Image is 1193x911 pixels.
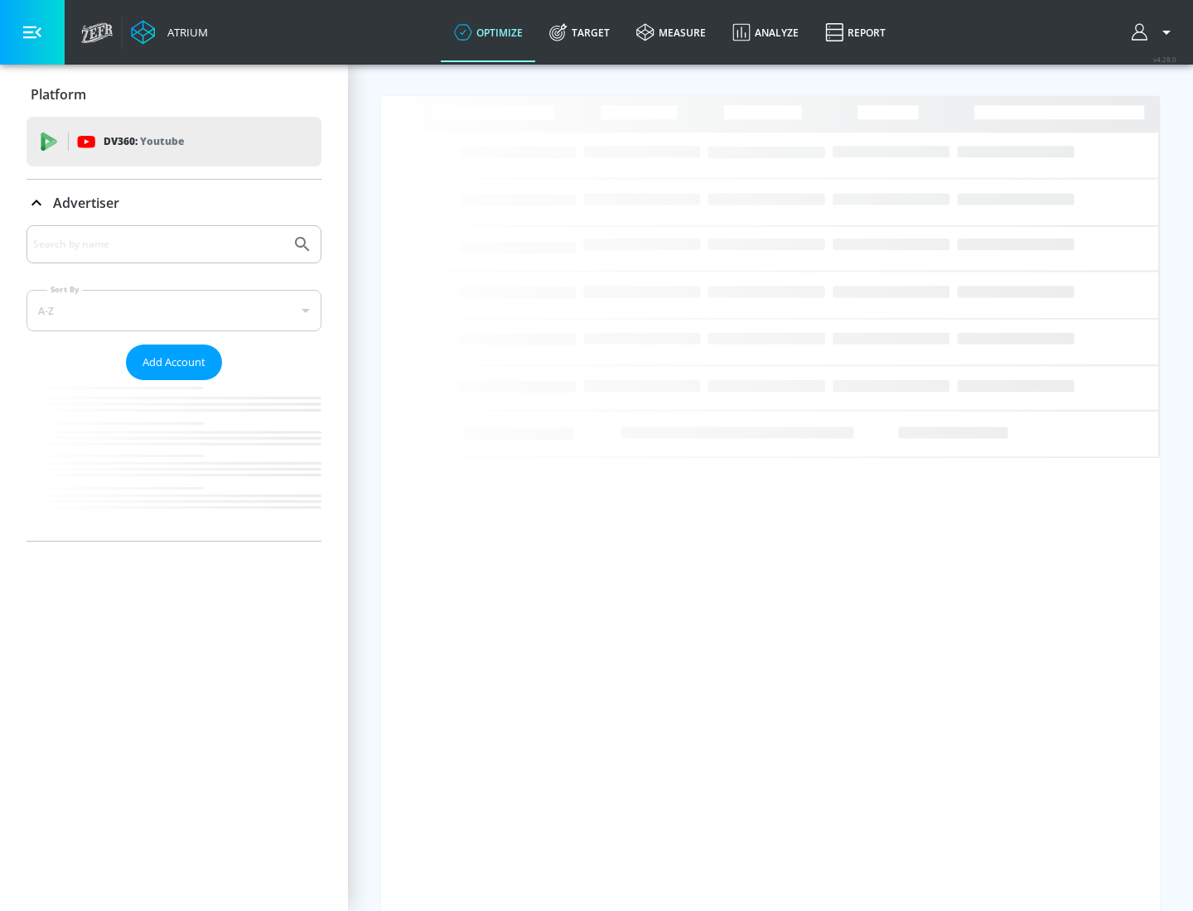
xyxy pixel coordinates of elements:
div: DV360: Youtube [27,117,321,166]
span: v 4.28.0 [1153,55,1176,64]
input: Search by name [33,234,284,255]
div: Atrium [161,25,208,40]
div: Advertiser [27,225,321,541]
div: Advertiser [27,180,321,226]
label: Sort By [47,284,83,295]
div: A-Z [27,290,321,331]
nav: list of Advertiser [27,380,321,541]
button: Add Account [126,345,222,380]
span: Add Account [142,353,205,372]
a: optimize [441,2,536,62]
p: DV360: [104,133,184,151]
p: Youtube [140,133,184,150]
div: Platform [27,71,321,118]
a: Target [536,2,623,62]
p: Advertiser [53,194,119,212]
p: Platform [31,85,86,104]
a: Analyze [719,2,812,62]
a: Atrium [131,20,208,45]
a: Report [812,2,899,62]
a: measure [623,2,719,62]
